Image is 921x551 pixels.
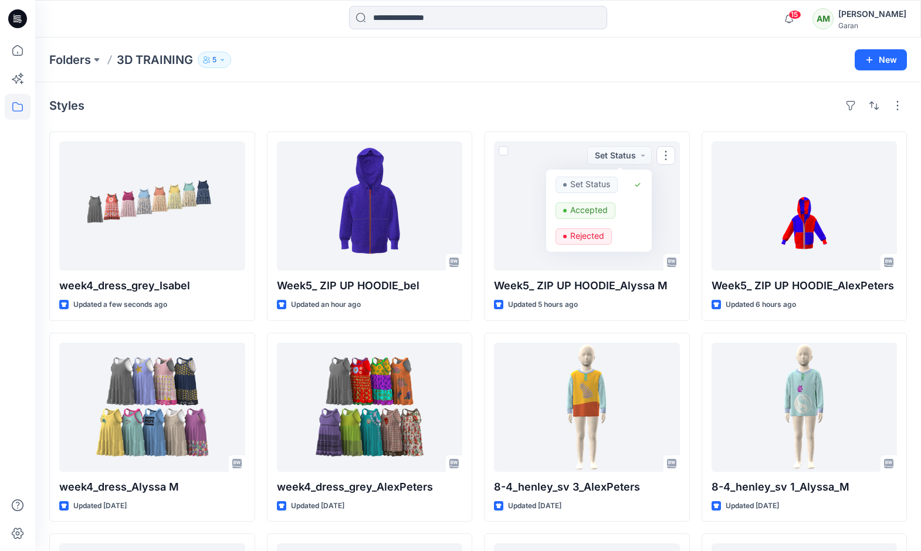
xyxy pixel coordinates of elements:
[49,52,91,68] a: Folders
[570,202,608,218] p: Accepted
[788,10,801,19] span: 15
[291,299,361,311] p: Updated an hour ago
[117,52,193,68] p: 3D TRAINING
[712,479,898,495] p: 8-4_henley_sv 1_Alyssa_M
[494,141,680,271] a: Week5_ ZIP UP HOODIE_Alyssa M
[712,278,898,294] p: Week5_ ZIP UP HOODIE_AlexPeters
[838,7,906,21] div: [PERSON_NAME]
[73,299,167,311] p: Updated a few seconds ago
[812,8,834,29] div: AM
[59,141,245,271] a: week4_dress_grey_Isabel
[277,479,463,495] p: week4_dress_grey_AlexPeters
[712,141,898,271] a: Week5_ ZIP UP HOODIE_AlexPeters
[277,343,463,472] a: week4_dress_grey_AlexPeters
[277,278,463,294] p: Week5_ ZIP UP HOODIE_bel
[212,53,216,66] p: 5
[291,500,344,512] p: Updated [DATE]
[73,500,127,512] p: Updated [DATE]
[508,500,561,512] p: Updated [DATE]
[59,479,245,495] p: week4_dress_Alyssa M
[726,299,796,311] p: Updated 6 hours ago
[726,500,779,512] p: Updated [DATE]
[570,228,604,244] p: Rejected
[494,278,680,294] p: Week5_ ZIP UP HOODIE_Alyssa M
[712,343,898,472] a: 8-4_henley_sv 1_Alyssa_M
[494,479,680,495] p: 8-4_henley_sv 3_AlexPeters
[508,299,578,311] p: Updated 5 hours ago
[49,99,84,113] h4: Styles
[277,141,463,271] a: Week5_ ZIP UP HOODIE_bel
[198,52,231,68] button: 5
[570,177,610,192] p: Set Status
[838,21,906,30] div: Garan
[59,278,245,294] p: week4_dress_grey_Isabel
[59,343,245,472] a: week4_dress_Alyssa M
[855,49,907,70] button: New
[494,343,680,472] a: 8-4_henley_sv 3_AlexPeters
